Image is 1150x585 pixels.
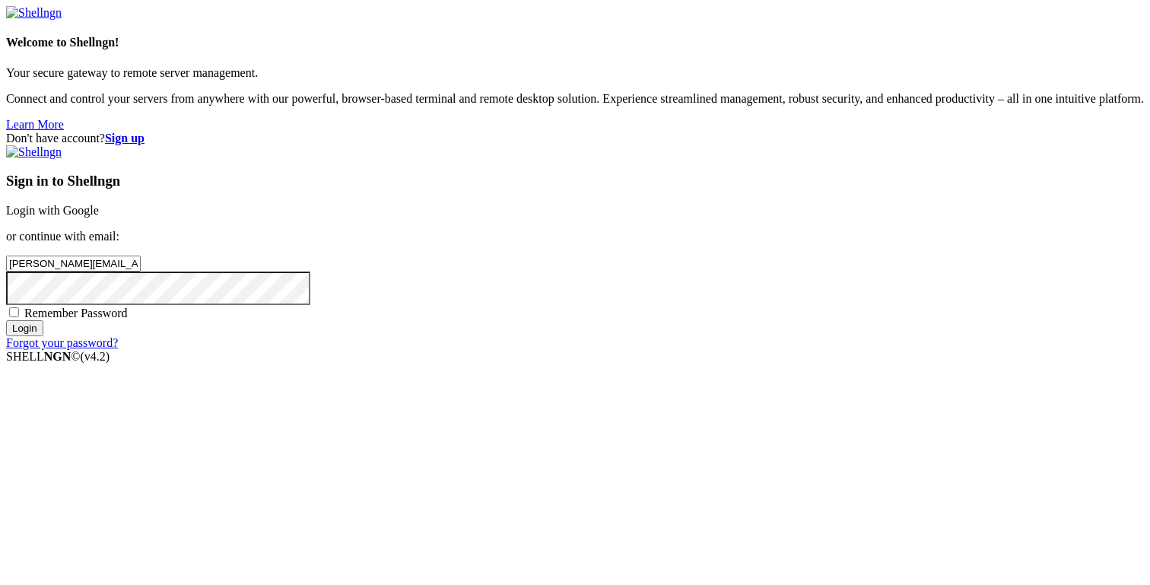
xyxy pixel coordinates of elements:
[6,36,1144,49] h4: Welcome to Shellngn!
[6,173,1144,189] h3: Sign in to Shellngn
[6,350,110,363] span: SHELL ©
[105,132,145,145] a: Sign up
[9,307,19,317] input: Remember Password
[6,132,1144,145] div: Don't have account?
[6,204,99,217] a: Login with Google
[6,118,64,131] a: Learn More
[24,307,128,320] span: Remember Password
[6,145,62,159] img: Shellngn
[44,350,71,363] b: NGN
[6,230,1144,243] p: or continue with email:
[6,6,62,20] img: Shellngn
[81,350,110,363] span: 4.2.0
[6,92,1144,106] p: Connect and control your servers from anywhere with our powerful, browser-based terminal and remo...
[6,66,1144,80] p: Your secure gateway to remote server management.
[6,320,43,336] input: Login
[6,256,141,272] input: Email address
[6,336,118,349] a: Forgot your password?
